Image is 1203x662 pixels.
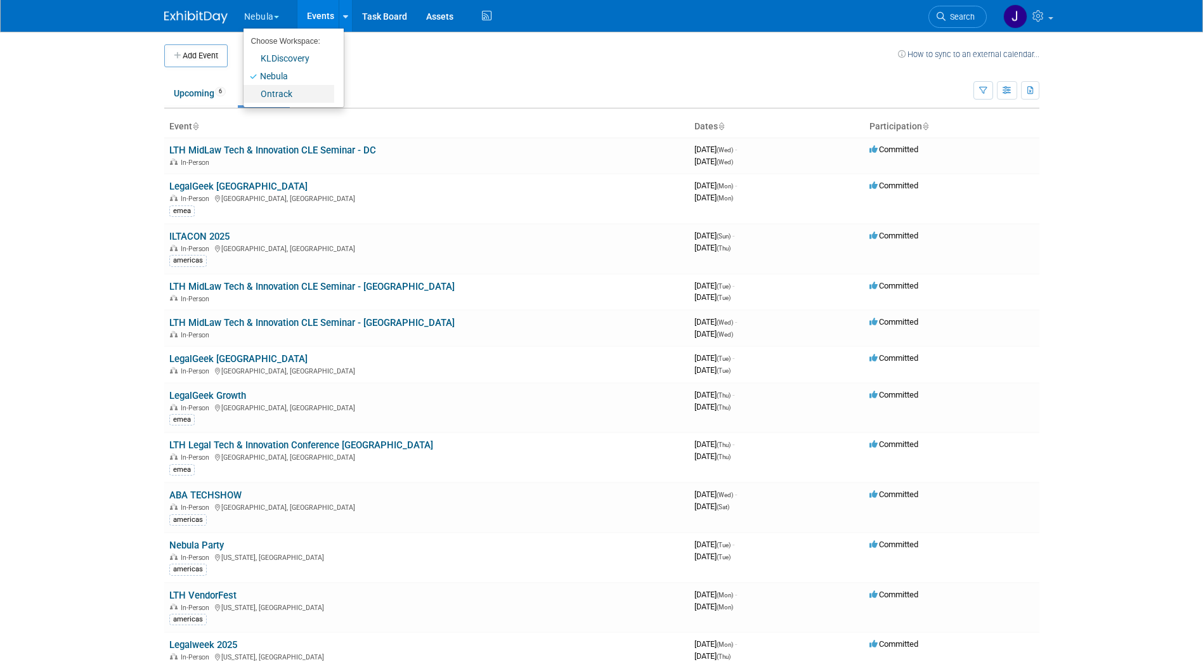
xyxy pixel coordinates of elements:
span: (Sun) [717,233,731,240]
a: Sort by Event Name [192,121,198,131]
img: In-Person Event [170,331,178,337]
div: americas [169,255,207,266]
span: In-Person [181,503,213,512]
a: LTH MidLaw Tech & Innovation CLE Seminar - DC [169,145,376,156]
a: Ontrack [244,85,334,103]
span: (Tue) [717,294,731,301]
div: [GEOGRAPHIC_DATA], [GEOGRAPHIC_DATA] [169,193,684,203]
span: Committed [869,540,918,549]
img: In-Person Event [170,245,178,251]
span: [DATE] [694,639,737,649]
span: - [732,540,734,549]
div: [US_STATE], [GEOGRAPHIC_DATA] [169,602,684,612]
span: [DATE] [694,317,737,327]
span: (Wed) [717,146,733,153]
span: (Sat) [717,503,729,510]
span: [DATE] [694,365,731,375]
a: How to sync to an external calendar... [898,49,1039,59]
span: (Mon) [717,604,733,611]
span: (Tue) [717,283,731,290]
th: Participation [864,116,1039,138]
img: ExhibitDay [164,11,228,23]
span: [DATE] [694,292,731,302]
span: (Wed) [717,331,733,338]
span: - [735,639,737,649]
img: In-Person Event [170,604,178,610]
a: ILTACON 2025 [169,231,230,242]
span: In-Person [181,159,213,167]
img: In-Person Event [170,195,178,201]
span: [DATE] [694,329,733,339]
img: In-Person Event [170,554,178,560]
span: In-Person [181,554,213,562]
span: [DATE] [694,651,731,661]
a: LegalGeek [GEOGRAPHIC_DATA] [169,181,308,192]
div: americas [169,614,207,625]
span: In-Person [181,653,213,661]
span: (Mon) [717,592,733,599]
span: (Mon) [717,183,733,190]
span: [DATE] [694,390,734,399]
img: In-Person Event [170,159,178,165]
a: Search [928,6,987,28]
span: [DATE] [694,193,733,202]
a: LegalGeek [GEOGRAPHIC_DATA] [169,353,308,365]
div: emea [169,205,195,217]
span: Committed [869,639,918,649]
a: Sort by Participation Type [922,121,928,131]
span: - [732,231,734,240]
div: [GEOGRAPHIC_DATA], [GEOGRAPHIC_DATA] [169,402,684,412]
div: [US_STATE], [GEOGRAPHIC_DATA] [169,552,684,562]
span: (Tue) [717,554,731,561]
span: Search [946,12,975,22]
th: Dates [689,116,864,138]
span: - [732,439,734,449]
img: In-Person Event [170,367,178,373]
span: - [735,317,737,327]
span: In-Person [181,453,213,462]
img: In-Person Event [170,503,178,510]
span: (Wed) [717,159,733,165]
a: Legalweek 2025 [169,639,237,651]
span: [DATE] [694,402,731,412]
span: Committed [869,281,918,290]
span: (Thu) [717,441,731,448]
img: In-Person Event [170,453,178,460]
div: [GEOGRAPHIC_DATA], [GEOGRAPHIC_DATA] [169,451,684,462]
span: - [732,281,734,290]
a: KLDiscovery [244,49,334,67]
span: [DATE] [694,602,733,611]
img: In-Person Event [170,295,178,301]
a: ABA TECHSHOW [169,490,242,501]
a: LTH Legal Tech & Innovation Conference [GEOGRAPHIC_DATA] [169,439,433,451]
a: LegalGeek Growth [169,390,246,401]
span: - [735,181,737,190]
span: [DATE] [694,439,734,449]
span: In-Person [181,195,213,203]
span: Committed [869,590,918,599]
a: Past13 [238,81,290,105]
span: - [732,390,734,399]
span: [DATE] [694,157,733,166]
a: Nebula Party [169,540,224,551]
span: (Thu) [717,653,731,660]
div: americas [169,514,207,526]
span: - [735,145,737,154]
span: Committed [869,145,918,154]
img: Jaclyn Lee [1003,4,1027,29]
a: Nebula [244,67,334,85]
span: (Tue) [717,542,731,548]
span: Committed [869,353,918,363]
span: Committed [869,231,918,240]
span: In-Person [181,404,213,412]
span: [DATE] [694,590,737,599]
span: [DATE] [694,451,731,461]
span: (Thu) [717,392,731,399]
span: - [735,590,737,599]
div: americas [169,564,207,575]
div: [GEOGRAPHIC_DATA], [GEOGRAPHIC_DATA] [169,365,684,375]
span: (Mon) [717,195,733,202]
span: (Wed) [717,491,733,498]
div: [GEOGRAPHIC_DATA], [GEOGRAPHIC_DATA] [169,243,684,253]
span: [DATE] [694,540,734,549]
